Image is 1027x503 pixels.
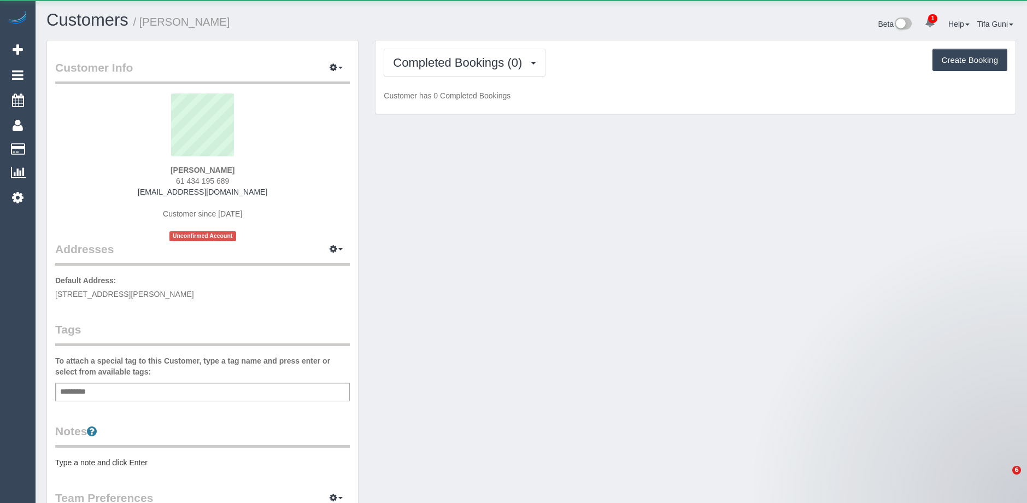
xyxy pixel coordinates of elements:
[169,231,236,241] span: Unconfirmed Account
[46,10,128,30] a: Customers
[384,90,1007,101] p: Customer has 0 Completed Bookings
[932,49,1007,72] button: Create Booking
[171,166,234,174] strong: [PERSON_NAME]
[990,466,1016,492] iframe: Intercom live chat
[55,60,350,84] legend: Customer Info
[138,188,267,196] a: [EMAIL_ADDRESS][DOMAIN_NAME]
[1012,466,1021,475] span: 6
[928,14,937,23] span: 1
[176,177,229,185] span: 61 434 195 689
[948,20,970,28] a: Help
[55,423,350,448] legend: Notes
[977,20,1013,28] a: Tifa Guni
[384,49,545,77] button: Completed Bookings (0)
[7,11,28,26] img: Automaid Logo
[894,17,912,32] img: New interface
[133,16,230,28] small: / [PERSON_NAME]
[55,321,350,346] legend: Tags
[55,290,194,299] span: [STREET_ADDRESS][PERSON_NAME]
[55,355,350,377] label: To attach a special tag to this Customer, type a tag name and press enter or select from availabl...
[878,20,912,28] a: Beta
[163,209,242,218] span: Customer since [DATE]
[55,275,116,286] label: Default Address:
[55,457,350,468] pre: Type a note and click Enter
[393,56,527,69] span: Completed Bookings (0)
[919,11,941,35] a: 1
